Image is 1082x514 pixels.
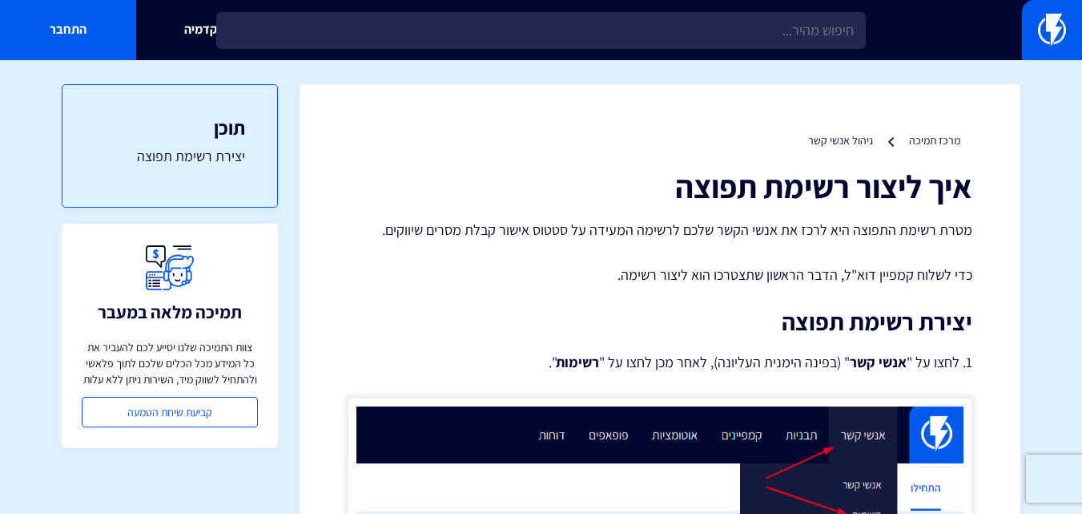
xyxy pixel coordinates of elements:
[82,397,258,427] a: קביעת שיחת הטמעה
[95,117,245,138] h3: תוכן
[348,309,972,335] h2: יצירת רשימת תפוצה
[95,146,245,167] a: יצירת רשימת תפוצה
[98,302,242,322] h3: תמיכה מלאה במעבר
[348,351,972,374] p: 1. לחצו על " " (בפינה הימנית העליונה), לאחר מכן לחצו על " ".
[909,133,960,148] a: מרכז תמיכה
[348,168,972,204] h1: איך ליצור רשימת תפוצה
[850,353,907,371] strong: אנשי קשר
[216,12,866,49] input: חיפוש מהיר...
[82,339,258,387] p: צוות התמיכה שלנו יסייע לכם להעביר את כל המידע מכל הכלים שלכם לתוך פלאשי ולהתחיל לשווק מיד, השירות...
[348,265,972,285] p: כדי לשלוח קמפיין דוא"ל, הדבר הראשון שתצטרכו הוא ליצור רשימה.
[348,220,972,241] p: מטרת רשימת התפוצה היא לרכז את אנשי הקשר שלכם לרשימה המעידה על סטטוס אישור קבלת מסרים שיווקים.
[808,133,873,148] a: ניהול אנשי קשר
[556,353,599,371] strong: רשימות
